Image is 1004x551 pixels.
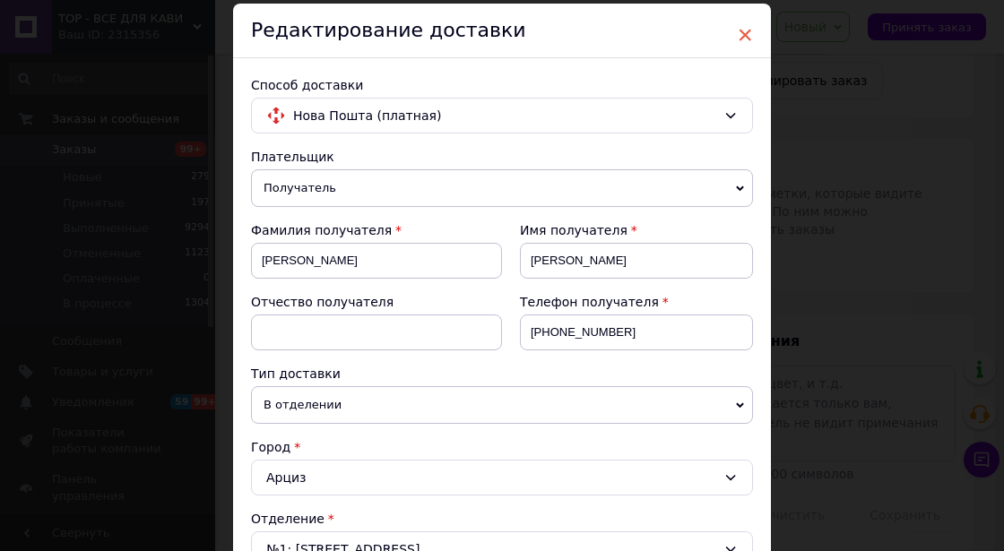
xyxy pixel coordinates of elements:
[233,4,771,58] div: Редактирование доставки
[293,106,716,125] span: Нова Пошта (платная)
[251,295,394,309] span: Отчество получателя
[251,438,753,456] div: Город
[520,314,753,350] input: +380
[251,510,753,528] div: Отделение
[737,20,753,50] span: ×
[251,366,341,381] span: Тип доставки
[520,223,627,237] span: Имя получателя
[251,150,334,164] span: Плательщик
[251,223,392,237] span: Фамилия получателя
[251,386,753,424] span: В отделении
[251,460,753,495] div: Арциз
[251,76,753,94] div: Способ доставки
[520,295,659,309] span: Телефон получателя
[251,169,753,207] span: Получатель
